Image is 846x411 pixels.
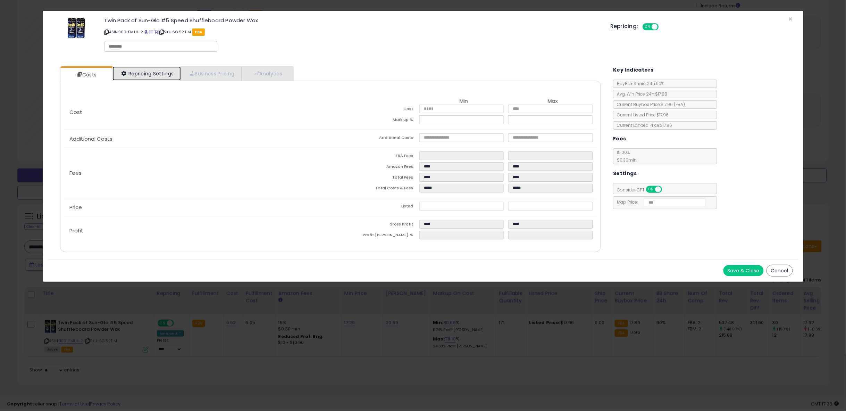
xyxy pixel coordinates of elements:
span: Consider CPT: [613,187,671,193]
img: 51-v8qpvKGL._SL60_.jpg [67,18,85,39]
p: ASIN: B00LFMUHI2 | SKU: SG 52T M [104,26,600,38]
span: 15.00 % [613,149,637,163]
h3: Twin Pack of Sun-Glo #5 Speed Shuffleboard Powder Wax [104,18,600,23]
p: Price [64,205,330,210]
span: Map Price: [613,199,706,205]
span: BuyBox Share 24h: 90% [613,81,664,87]
td: Mark up % [330,115,419,126]
span: ON [647,187,655,192]
span: OFF [657,24,669,30]
th: Min [419,98,508,105]
span: × [788,14,793,24]
span: Current Listed Price: $17.96 [613,112,669,118]
span: Avg. Win Price 24h: $17.88 [613,91,667,97]
span: $0.30 min [613,157,637,163]
h5: Settings [613,169,637,178]
td: Amazon Fees [330,162,419,173]
a: All offer listings [149,29,153,35]
td: Total Costs & Fees [330,184,419,195]
a: Costs [60,68,112,82]
h5: Repricing: [611,24,638,29]
td: FBA Fees [330,151,419,162]
a: BuyBox page [144,29,148,35]
td: Listed [330,202,419,213]
p: Additional Costs [64,136,330,142]
button: Cancel [767,265,793,277]
p: Cost [64,109,330,115]
td: Cost [330,105,419,115]
td: Total Fees [330,173,419,184]
span: Current Buybox Price: [613,101,685,107]
td: Profit [PERSON_NAME] % [330,231,419,241]
span: $17.96 [661,101,685,107]
a: Your listing only [154,29,158,35]
span: ON [643,24,652,30]
p: Profit [64,228,330,233]
button: Save & Close [723,265,764,276]
span: OFF [661,187,672,192]
h5: Key Indicators [613,66,654,74]
a: Business Pricing [181,66,242,81]
span: FBA [192,28,205,36]
h5: Fees [613,134,626,143]
td: Gross Profit [330,220,419,231]
td: Additional Costs [330,133,419,144]
span: Current Landed Price: $17.96 [613,122,672,128]
p: Fees [64,170,330,176]
span: ( FBA ) [674,101,685,107]
a: Repricing Settings [112,66,181,81]
th: Max [508,98,597,105]
a: Analytics [242,66,293,81]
